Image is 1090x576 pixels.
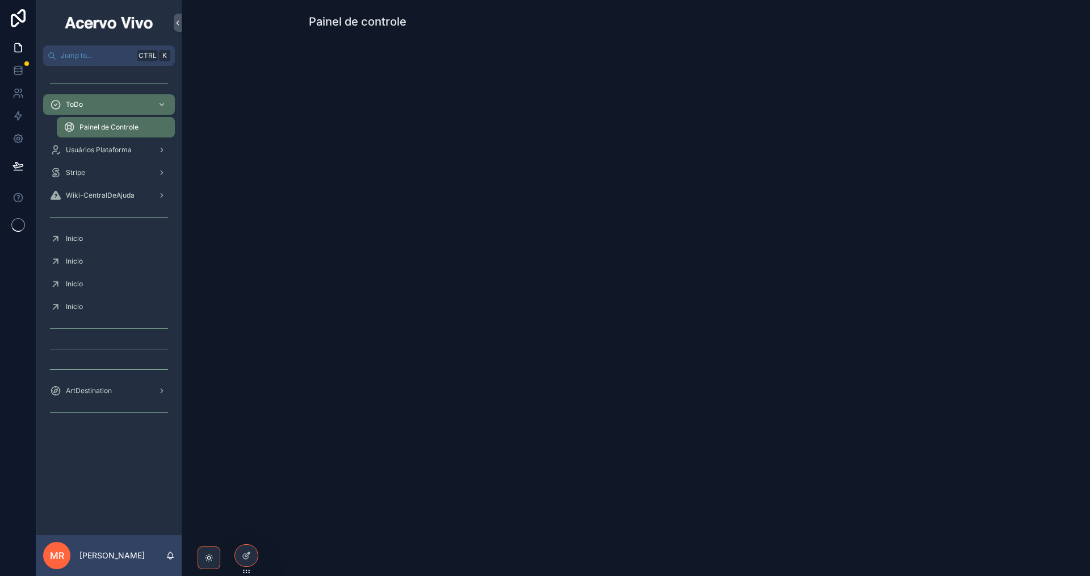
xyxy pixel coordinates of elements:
[160,51,169,60] span: K
[66,257,83,266] span: Início
[66,302,83,311] span: Início
[43,297,175,317] a: Início
[79,123,139,132] span: Painel de Controle
[66,234,83,243] span: Início
[66,279,83,289] span: Início
[63,14,155,32] img: App logo
[43,162,175,183] a: Stripe
[50,549,64,562] span: MR
[43,45,175,66] button: Jump to...CtrlK
[66,191,135,200] span: Wiki-CentralDeAjuda
[79,550,145,561] p: [PERSON_NAME]
[66,168,85,177] span: Stripe
[43,251,175,272] a: Início
[57,117,175,137] a: Painel de Controle
[43,94,175,115] a: ToDo
[43,381,175,401] a: ArtDestination
[43,228,175,249] a: Início
[309,14,406,30] h1: Painel de controle
[43,140,175,160] a: Usuários Plataforma
[66,100,83,109] span: ToDo
[36,66,182,436] div: scrollable content
[137,50,158,61] span: Ctrl
[61,51,133,60] span: Jump to...
[66,386,112,395] span: ArtDestination
[43,185,175,206] a: Wiki-CentralDeAjuda
[43,274,175,294] a: Início
[66,145,132,155] span: Usuários Plataforma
